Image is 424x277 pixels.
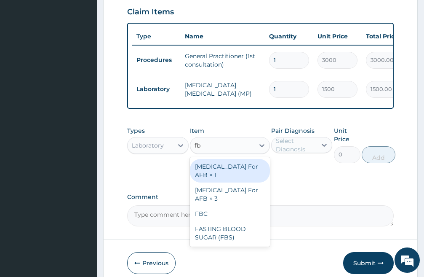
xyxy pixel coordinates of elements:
[127,194,394,201] label: Comment
[44,47,141,58] div: Chat with us now
[334,126,360,143] label: Unit Price
[190,221,270,245] div: FASTING BLOOD SUGAR (FBS)
[276,137,316,153] div: Select Diagnosis
[265,28,313,45] th: Quantity
[190,159,270,183] div: [MEDICAL_DATA] For AFB × 1
[181,28,265,45] th: Name
[343,252,394,274] button: Submit
[49,84,116,169] span: We're online!
[132,29,181,44] th: Type
[16,42,34,63] img: d_794563401_company_1708531726252_794563401
[313,28,362,45] th: Unit Price
[127,252,176,274] button: Previous
[132,81,181,97] td: Laboratory
[138,4,158,24] div: Minimize live chat window
[181,77,265,102] td: [MEDICAL_DATA] [MEDICAL_DATA] (MP)
[190,183,270,206] div: [MEDICAL_DATA] For AFB × 3
[181,48,265,73] td: General Practitioner (1st consultation)
[132,52,181,68] td: Procedures
[127,8,174,17] h3: Claim Items
[190,206,270,221] div: FBC
[127,127,145,134] label: Types
[362,28,410,45] th: Total Price
[362,146,395,163] button: Add
[190,126,204,135] label: Item
[4,186,160,215] textarea: Type your message and hit 'Enter'
[271,126,315,135] label: Pair Diagnosis
[132,141,164,150] div: Laboratory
